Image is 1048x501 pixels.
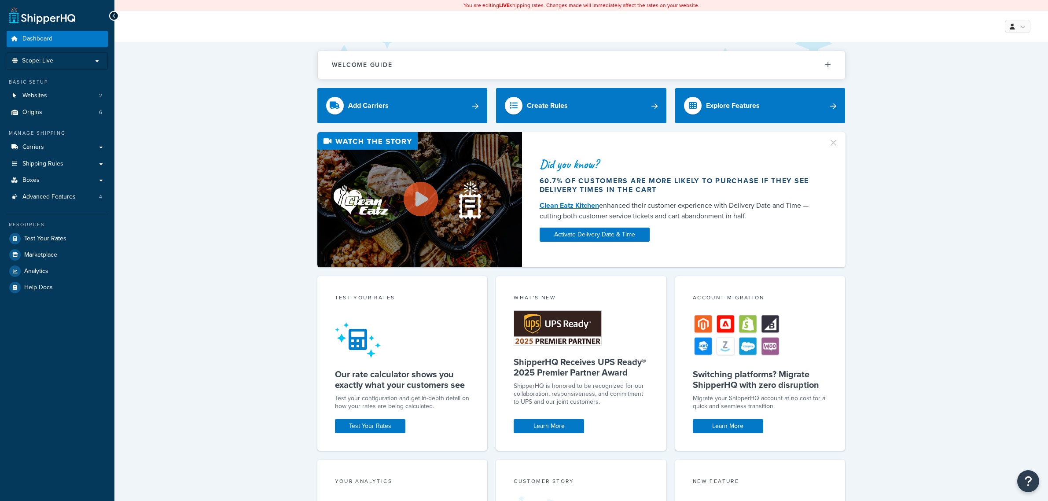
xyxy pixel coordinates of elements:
div: enhanced their customer experience with Delivery Date and Time — cutting both customer service ti... [540,200,818,221]
li: Origins [7,104,108,121]
p: ShipperHQ is honored to be recognized for our collaboration, responsiveness, and commitment to UP... [514,382,649,406]
span: Shipping Rules [22,160,63,168]
div: Basic Setup [7,78,108,86]
span: Websites [22,92,47,99]
a: Websites2 [7,88,108,104]
h5: Our rate calculator shows you exactly what your customers see [335,369,470,390]
a: Boxes [7,172,108,188]
a: Activate Delivery Date & Time [540,228,650,242]
a: Learn More [693,419,763,433]
h2: Welcome Guide [332,62,393,68]
img: Video thumbnail [317,132,522,267]
div: New Feature [693,477,828,487]
a: Marketplace [7,247,108,263]
span: 6 [99,109,102,116]
a: Origins6 [7,104,108,121]
div: Test your configuration and get in-depth detail on how your rates are being calculated. [335,394,470,410]
div: Add Carriers [348,99,389,112]
div: 60.7% of customers are more likely to purchase if they see delivery times in the cart [540,177,818,194]
h5: Switching platforms? Migrate ShipperHQ with zero disruption [693,369,828,390]
div: Explore Features [706,99,760,112]
button: Welcome Guide [318,51,845,79]
button: Open Resource Center [1017,470,1039,492]
a: Advanced Features4 [7,189,108,205]
a: Test Your Rates [7,231,108,247]
span: Boxes [22,177,40,184]
span: Test Your Rates [24,235,66,243]
div: Did you know? [540,158,818,170]
span: Carriers [22,144,44,151]
span: Marketplace [24,251,57,259]
span: Dashboard [22,35,52,43]
b: LIVE [499,1,510,9]
li: Advanced Features [7,189,108,205]
div: Manage Shipping [7,129,108,137]
span: Help Docs [24,284,53,291]
div: Your Analytics [335,477,470,487]
a: Dashboard [7,31,108,47]
li: Websites [7,88,108,104]
a: Help Docs [7,280,108,295]
span: Origins [22,109,42,116]
div: Resources [7,221,108,228]
div: Migrate your ShipperHQ account at no cost for a quick and seamless transition. [693,394,828,410]
span: Advanced Features [22,193,76,201]
a: Clean Eatz Kitchen [540,200,599,210]
a: Create Rules [496,88,666,123]
a: Add Carriers [317,88,488,123]
div: Create Rules [527,99,568,112]
div: Account Migration [693,294,828,304]
span: 2 [99,92,102,99]
div: What's New [514,294,649,304]
a: Explore Features [675,88,846,123]
a: Analytics [7,263,108,279]
span: Analytics [24,268,48,275]
div: Customer Story [514,477,649,487]
span: 4 [99,193,102,201]
a: Carriers [7,139,108,155]
h5: ShipperHQ Receives UPS Ready® 2025 Premier Partner Award [514,357,649,378]
div: Test your rates [335,294,470,304]
a: Test Your Rates [335,419,405,433]
a: Learn More [514,419,584,433]
a: Shipping Rules [7,156,108,172]
span: Scope: Live [22,57,53,65]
